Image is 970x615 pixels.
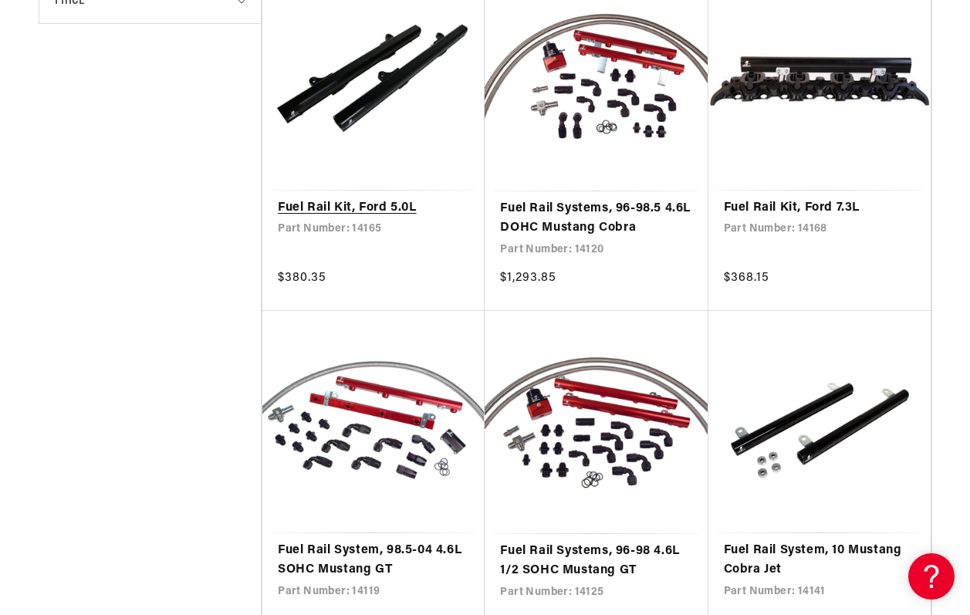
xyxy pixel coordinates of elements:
[278,198,469,218] a: Fuel Rail Kit, Ford 5.0L
[278,541,469,580] a: Fuel Rail System, 98.5-04 4.6L SOHC Mustang GT
[500,542,692,581] a: Fuel Rail Systems, 96-98 4.6L 1/2 SOHC Mustang GT
[500,199,692,238] a: Fuel Rail Systems, 96-98.5 4.6L DOHC Mustang Cobra
[724,198,915,218] a: Fuel Rail Kit, Ford 7.3L
[724,541,915,580] a: Fuel Rail System, 10 Mustang Cobra Jet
